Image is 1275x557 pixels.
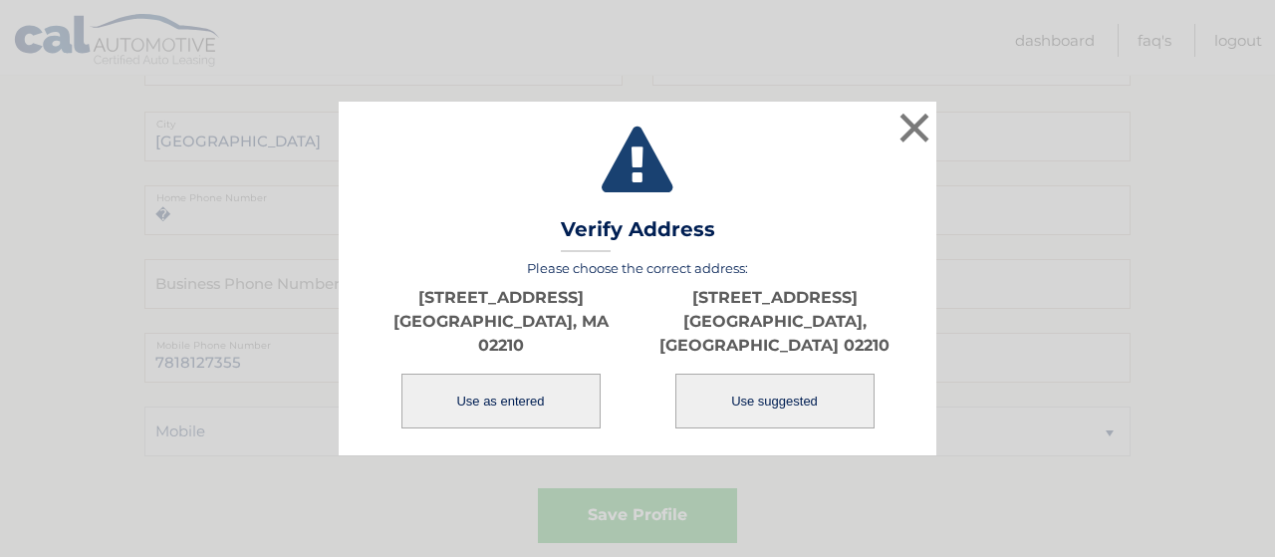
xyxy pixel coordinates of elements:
div: Please choose the correct address: [364,260,911,430]
p: [STREET_ADDRESS] [GEOGRAPHIC_DATA], [GEOGRAPHIC_DATA] 02210 [637,286,911,358]
button: × [894,108,934,147]
h3: Verify Address [561,217,715,252]
button: Use as entered [401,374,601,428]
button: Use suggested [675,374,875,428]
p: [STREET_ADDRESS] [GEOGRAPHIC_DATA], MA 02210 [364,286,637,358]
